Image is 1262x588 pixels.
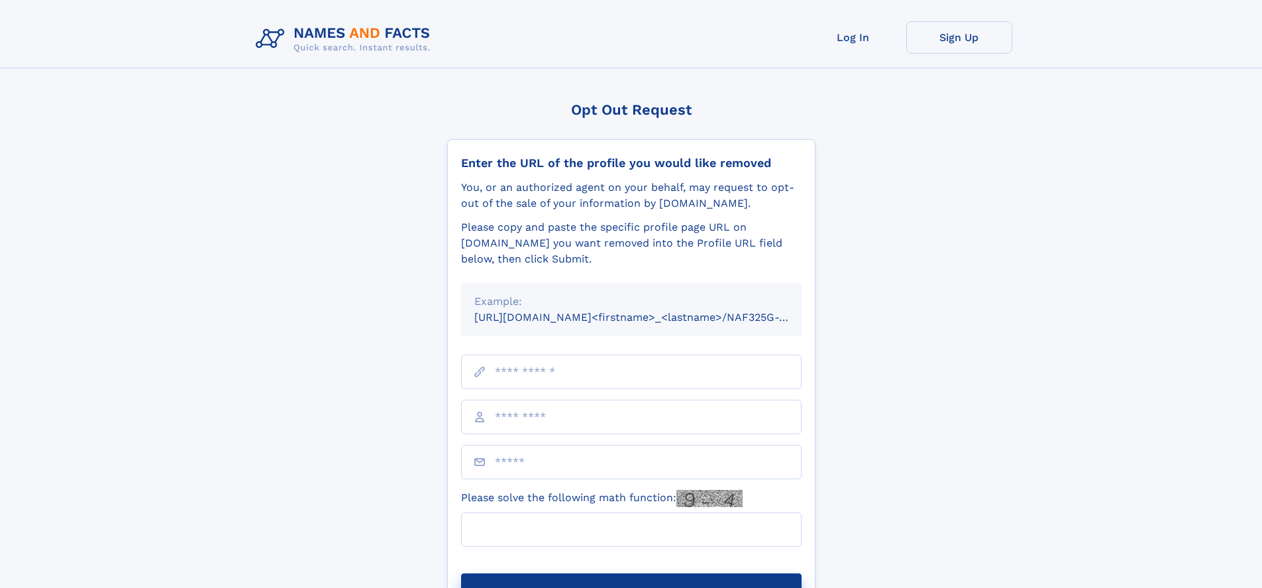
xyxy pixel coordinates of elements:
[906,21,1012,54] a: Sign Up
[250,21,441,57] img: Logo Names and Facts
[461,180,802,211] div: You, or an authorized agent on your behalf, may request to opt-out of the sale of your informatio...
[447,101,815,118] div: Opt Out Request
[461,490,743,507] label: Please solve the following math function:
[474,311,827,323] small: [URL][DOMAIN_NAME]<firstname>_<lastname>/NAF325G-xxxxxxxx
[461,156,802,170] div: Enter the URL of the profile you would like removed
[800,21,906,54] a: Log In
[461,219,802,267] div: Please copy and paste the specific profile page URL on [DOMAIN_NAME] you want removed into the Pr...
[474,294,788,310] div: Example:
